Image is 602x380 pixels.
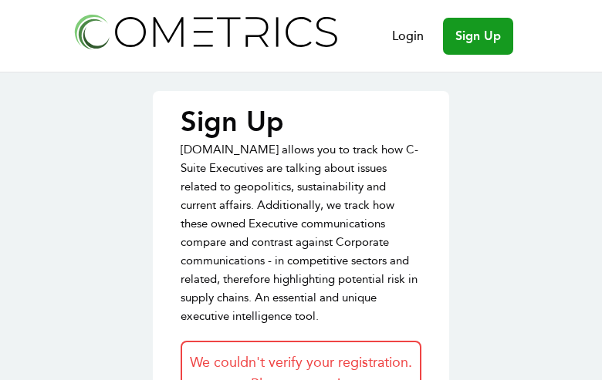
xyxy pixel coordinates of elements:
img: Cometrics logo [70,9,340,53]
a: Sign Up [443,18,513,55]
p: [DOMAIN_NAME] allows you to track how C-Suite Executives are talking about issues related to geop... [181,140,421,325]
a: Login [392,27,424,45]
p: Sign Up [181,106,421,137]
